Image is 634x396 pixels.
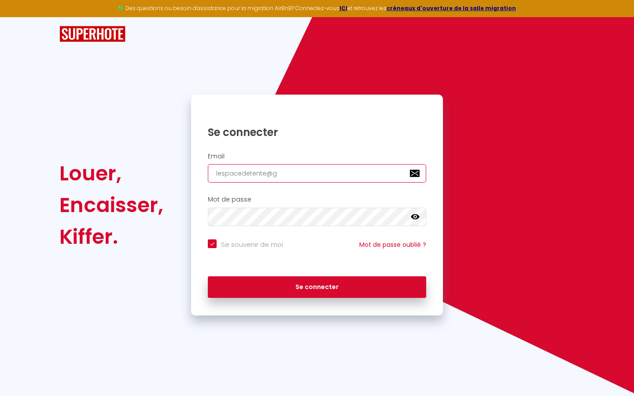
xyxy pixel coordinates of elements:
[59,189,163,221] div: Encaisser,
[7,4,33,30] button: Ouvrir le widget de chat LiveChat
[208,164,426,183] input: Ton Email
[59,158,163,189] div: Louer,
[387,4,516,12] a: créneaux d'ouverture de la salle migration
[59,26,125,42] img: SuperHote logo
[208,276,426,298] button: Se connecter
[339,4,347,12] a: ICI
[208,153,426,160] h2: Email
[208,196,426,203] h2: Mot de passe
[59,221,163,253] div: Kiffer.
[359,240,426,249] a: Mot de passe oublié ?
[208,125,426,139] h1: Se connecter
